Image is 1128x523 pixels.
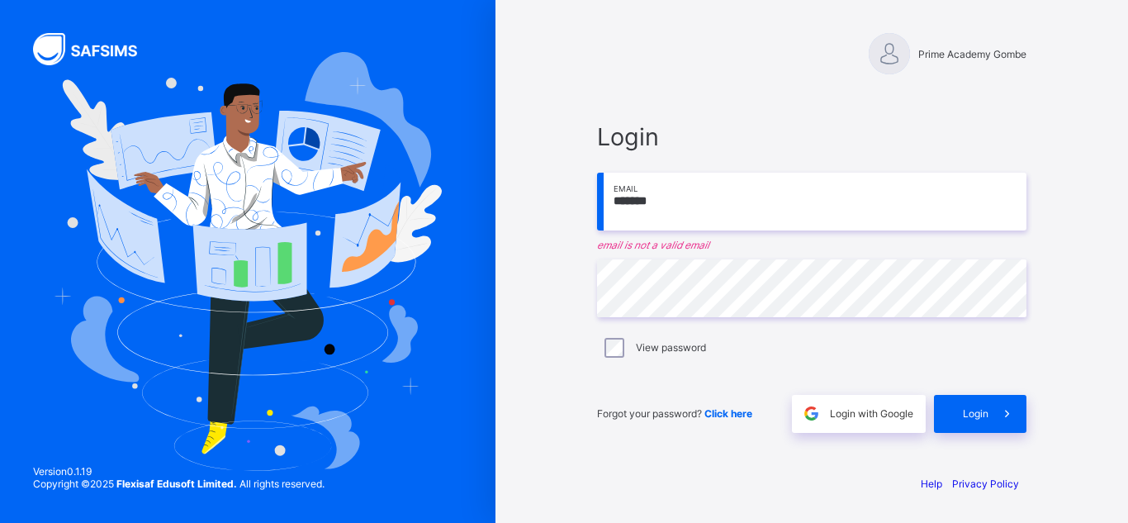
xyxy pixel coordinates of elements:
span: Login with Google [830,407,913,420]
span: Prime Academy Gombe [918,48,1026,60]
a: Help [921,478,942,490]
span: Login [597,122,1026,151]
img: Hero Image [54,52,443,470]
strong: Flexisaf Edusoft Limited. [116,478,237,490]
label: View password [636,341,706,354]
span: Copyright © 2025 All rights reserved. [33,478,325,490]
span: Version 0.1.19 [33,465,325,478]
a: Click here [704,407,752,420]
span: Forgot your password? [597,407,752,420]
span: Login [963,407,988,420]
a: Privacy Policy [952,478,1019,490]
em: email is not a valid email [597,239,1026,251]
img: SAFSIMS Logo [33,33,157,65]
img: google.396cfc9801f0270233282035f929180a.svg [802,404,821,423]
